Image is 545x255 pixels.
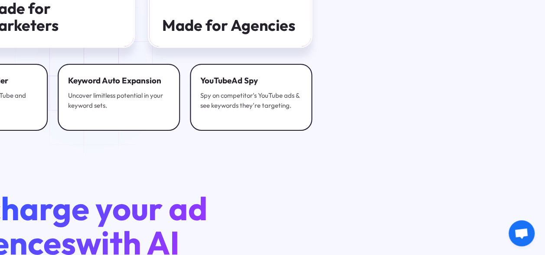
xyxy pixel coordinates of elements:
div: YouTube [200,75,301,86]
a: Keyword Auto ExpansionUncover limitless potential in your keyword sets. [58,64,180,131]
div: Made for Agencies [162,17,298,33]
div: Uncover limitless potential in your keyword sets. [68,91,169,110]
a: YouTubeAd SpySpy on competitor's YouTube ads & see keywords they're targeting. [190,64,312,131]
div: Open chat [509,220,535,246]
div: Spy on competitor's YouTube ads & see keywords they're targeting. [200,91,301,110]
span: Ad Spy [232,75,258,86]
div: Keyword Auto Expansion [68,75,169,86]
